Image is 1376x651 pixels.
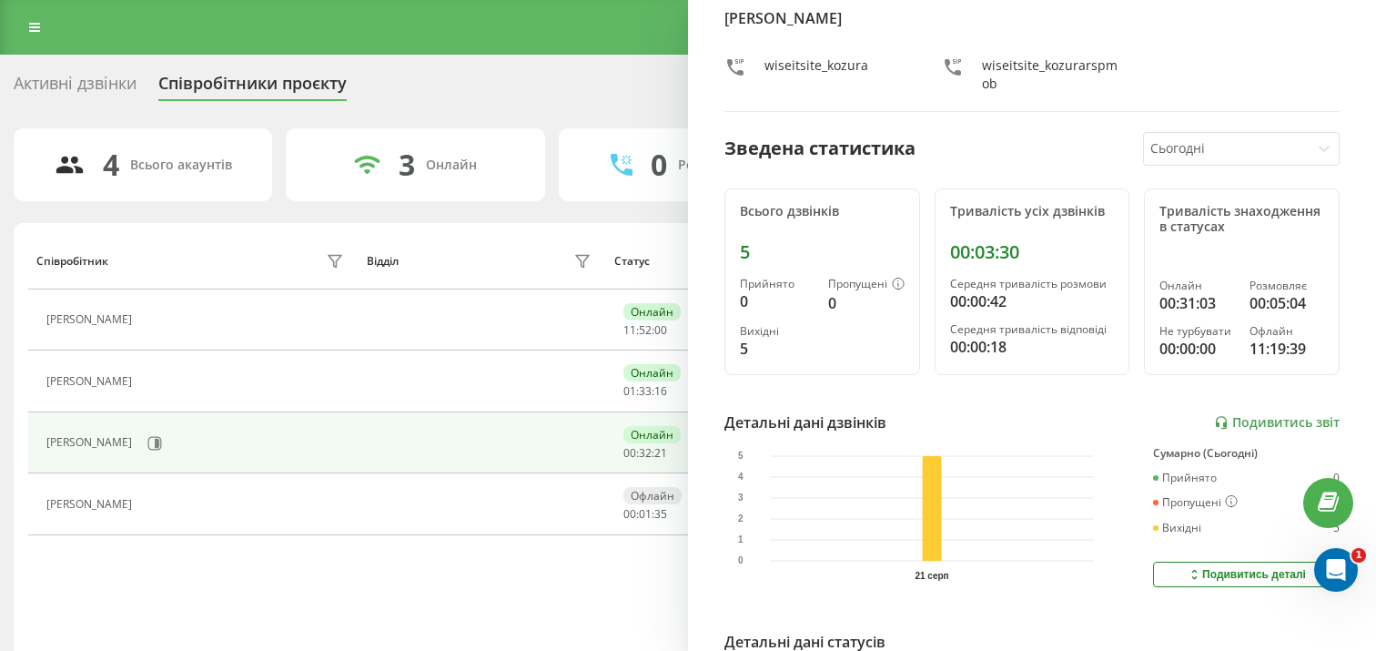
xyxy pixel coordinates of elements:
span: 00 [623,445,636,461]
div: Співробітник [36,255,108,268]
div: Відділ [367,255,399,268]
div: Зведена статистика [724,135,916,162]
div: Тривалість знаходження в статусах [1159,204,1324,235]
div: Статус [614,255,650,268]
div: : : [623,508,667,521]
text: 5 [738,452,744,462]
div: 00:31:03 [1159,292,1234,314]
div: Середня тривалість відповіді [950,323,1115,336]
div: [PERSON_NAME] [46,375,137,388]
span: 21 [654,445,667,461]
button: Подивитись деталі [1153,562,1340,587]
span: 1 [1351,548,1366,563]
div: [PERSON_NAME] [46,498,137,511]
div: Розмовляють [678,158,766,173]
div: : : [623,324,667,337]
div: Пропущені [1153,495,1238,510]
span: 33 [639,383,652,399]
div: Всього дзвінків [740,204,905,219]
div: Середня тривалість розмови [950,278,1115,290]
text: 4 [738,473,744,483]
div: 00:00:00 [1159,338,1234,360]
div: 0 [740,290,814,312]
div: : : [623,385,667,398]
div: 3 [399,147,415,182]
iframe: Intercom live chat [1314,548,1358,592]
div: Вихідні [1153,522,1201,534]
div: Офлайн [623,487,682,504]
div: Пропущені [828,278,905,292]
div: Тривалість усіх дзвінків [950,204,1115,219]
span: 32 [639,445,652,461]
div: Розмовляє [1250,280,1324,292]
div: 4 [103,147,119,182]
a: Подивитись звіт [1214,415,1340,431]
text: 21 серп [915,571,948,581]
div: Онлайн [426,158,477,173]
div: 5 [1333,522,1340,534]
div: [PERSON_NAME] [46,313,137,326]
h4: [PERSON_NAME] [724,7,1340,29]
div: 11:19:39 [1250,338,1324,360]
span: 01 [639,506,652,522]
div: Детальні дані дзвінків [724,412,886,433]
span: 35 [654,506,667,522]
div: Вихідні [740,325,814,338]
div: Сумарно (Сьогодні) [1153,447,1340,460]
text: 2 [738,514,744,524]
text: 0 [738,556,744,566]
div: Подивитись деталі [1187,567,1306,582]
div: 00:00:42 [950,290,1115,312]
div: 0 [651,147,667,182]
div: Прийнято [1153,472,1217,484]
div: Онлайн [623,364,681,381]
span: 01 [623,383,636,399]
div: 00:05:04 [1250,292,1324,314]
span: 11 [623,322,636,338]
div: Онлайн [623,303,681,320]
text: 3 [738,493,744,504]
div: 5 [740,241,905,263]
div: Співробітники проєкту [158,74,347,102]
div: Прийнято [740,278,814,290]
div: 0 [828,292,905,314]
div: Офлайн [1250,325,1324,338]
span: 00 [654,322,667,338]
div: wiseitsite_kozurarspmob [982,56,1123,93]
div: : : [623,447,667,460]
div: Активні дзвінки [14,74,137,102]
div: Онлайн [623,426,681,443]
text: 1 [738,535,744,545]
span: 00 [623,506,636,522]
div: [PERSON_NAME] [46,436,137,449]
div: wiseitsite_kozura [764,56,868,93]
span: 16 [654,383,667,399]
span: 52 [639,322,652,338]
div: 5 [740,338,814,360]
div: Онлайн [1159,280,1234,292]
div: 0 [1333,472,1340,484]
div: 00:03:30 [950,241,1115,263]
div: 00:00:18 [950,336,1115,358]
div: Всього акаунтів [130,158,232,173]
div: Не турбувати [1159,325,1234,338]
